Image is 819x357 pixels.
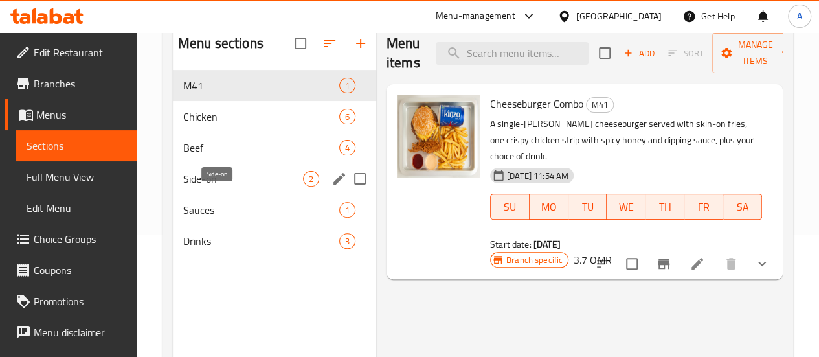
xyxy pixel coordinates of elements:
[622,46,656,61] span: Add
[5,255,137,286] a: Coupons
[618,250,645,277] span: Select to update
[533,236,561,253] b: [DATE]
[178,34,264,53] h2: Menu sections
[576,9,662,23] div: [GEOGRAPHIC_DATA]
[754,256,770,271] svg: Show Choices
[304,173,319,185] span: 2
[339,109,355,124] div: items
[34,45,126,60] span: Edit Restaurant
[586,97,614,113] div: M41
[16,192,137,224] a: Edit Menu
[173,194,376,225] div: Sauces1
[645,194,684,220] button: TH
[746,248,778,279] button: show more
[34,231,126,247] span: Choice Groups
[340,204,355,216] span: 1
[397,95,480,178] img: Cheeseburger Combo
[183,171,303,187] span: Side-on
[183,78,339,93] span: M41
[173,65,376,262] nav: Menu sections
[651,198,679,216] span: TH
[340,235,355,248] span: 3
[339,140,355,155] div: items
[173,225,376,257] div: Drinks3
[5,224,137,255] a: Choice Groups
[490,194,530,220] button: SU
[345,28,376,59] button: Add section
[16,130,137,161] a: Sections
[183,140,339,155] span: Beef
[340,111,355,123] span: 6
[587,248,618,279] button: sort-choices
[712,33,799,73] button: Manage items
[530,194,568,220] button: MO
[436,42,589,65] input: search
[728,198,757,216] span: SA
[535,198,563,216] span: MO
[436,8,515,24] div: Menu-management
[591,40,618,67] span: Select section
[607,194,645,220] button: WE
[339,202,355,218] div: items
[574,251,612,269] h6: 3.7 OMR
[173,101,376,132] div: Chicken6
[5,68,137,99] a: Branches
[5,37,137,68] a: Edit Restaurant
[574,198,602,216] span: TU
[501,254,568,266] span: Branch specific
[5,99,137,130] a: Menus
[173,70,376,101] div: M411
[684,194,723,220] button: FR
[690,198,718,216] span: FR
[5,286,137,317] a: Promotions
[314,28,345,59] span: Sort sections
[173,163,376,194] div: Side-on2edit
[490,94,583,113] span: Cheeseburger Combo
[34,262,126,278] span: Coupons
[797,9,802,23] span: A
[660,43,712,63] span: Select section first
[16,161,137,192] a: Full Menu View
[502,170,574,182] span: [DATE] 11:54 AM
[34,294,126,309] span: Promotions
[27,169,126,185] span: Full Menu View
[303,171,319,187] div: items
[612,198,640,216] span: WE
[183,202,339,218] span: Sauces
[568,194,607,220] button: TU
[648,248,679,279] button: Branch-specific-item
[723,37,789,69] span: Manage items
[330,169,349,189] button: edit
[387,34,420,73] h2: Menu items
[690,256,705,271] a: Edit menu item
[715,248,746,279] button: delete
[618,43,660,63] span: Add item
[173,132,376,163] div: Beef4
[496,198,524,216] span: SU
[339,78,355,93] div: items
[287,30,314,57] span: Select all sections
[27,138,126,154] span: Sections
[490,116,762,165] p: A single-[PERSON_NAME] cheeseburger served with skin-on fries, one crispy chicken strip with spic...
[490,236,532,253] span: Start date:
[34,325,126,340] span: Menu disclaimer
[34,76,126,91] span: Branches
[27,200,126,216] span: Edit Menu
[36,107,126,122] span: Menus
[723,194,762,220] button: SA
[339,233,355,249] div: items
[183,233,339,249] span: Drinks
[183,109,339,124] span: Chicken
[587,97,613,112] span: M41
[5,317,137,348] a: Menu disclaimer
[618,43,660,63] button: Add
[340,142,355,154] span: 4
[340,80,355,92] span: 1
